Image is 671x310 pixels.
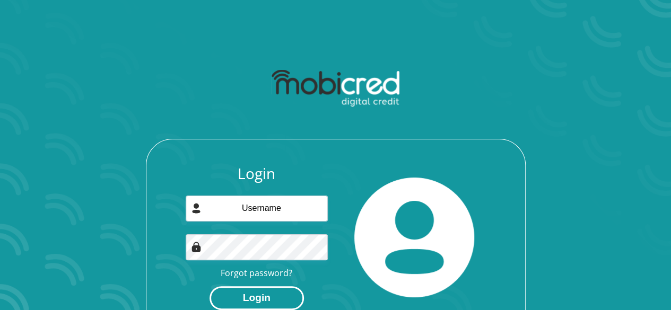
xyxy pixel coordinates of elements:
h3: Login [186,165,328,183]
button: Login [210,286,304,310]
img: user-icon image [191,203,202,214]
input: Username [186,196,328,222]
a: Forgot password? [221,267,292,279]
img: mobicred logo [272,70,399,107]
img: Image [191,242,202,252]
